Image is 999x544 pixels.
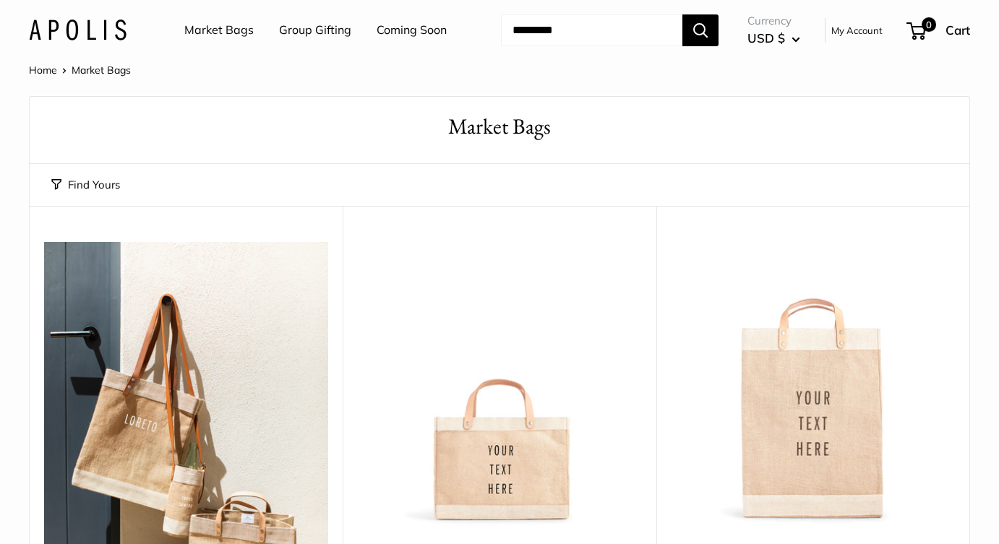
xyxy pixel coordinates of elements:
[671,242,955,526] img: Market Bag in Natural
[946,22,970,38] span: Cart
[29,61,131,79] nav: Breadcrumb
[747,11,800,31] span: Currency
[357,242,641,526] img: Petite Market Bag in Natural
[72,64,131,77] span: Market Bags
[279,20,351,41] a: Group Gifting
[831,22,883,39] a: My Account
[29,64,57,77] a: Home
[908,19,970,42] a: 0 Cart
[51,175,120,195] button: Find Yours
[29,20,127,40] img: Apolis
[51,111,948,142] h1: Market Bags
[501,14,682,46] input: Search...
[357,242,641,526] a: Petite Market Bag in Naturaldescription_Effortless style that elevates every moment
[747,30,785,46] span: USD $
[377,20,447,41] a: Coming Soon
[671,242,955,526] a: Market Bag in NaturalMarket Bag in Natural
[682,14,719,46] button: Search
[747,27,800,50] button: USD $
[184,20,254,41] a: Market Bags
[922,17,936,32] span: 0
